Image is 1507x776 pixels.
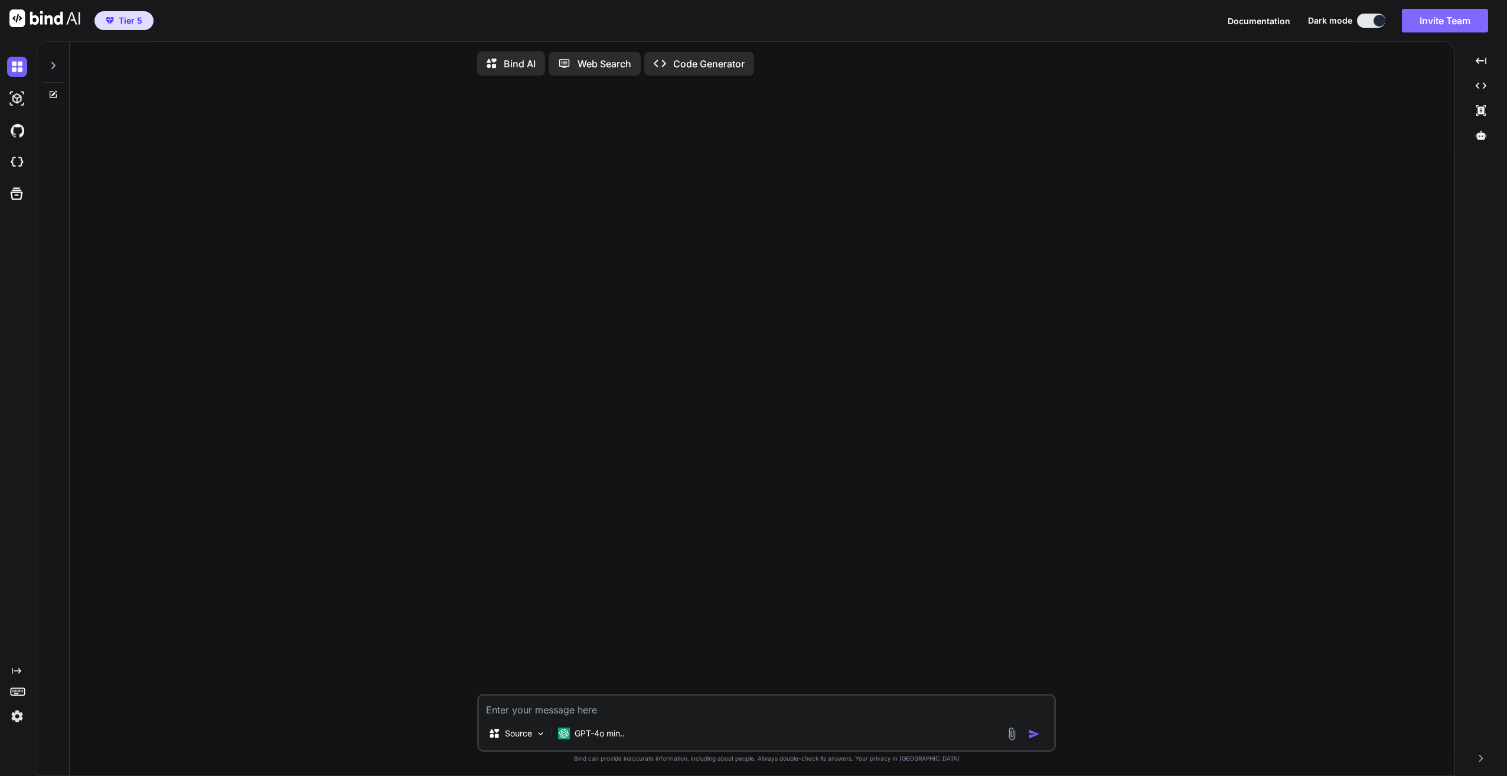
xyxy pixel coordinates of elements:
[1005,727,1019,741] img: attachment
[106,17,114,24] img: premium
[7,89,27,109] img: darkAi-studio
[575,728,625,739] p: GPT-4o min..
[7,57,27,77] img: darkChat
[1402,9,1488,32] button: Invite Team
[673,57,745,71] p: Code Generator
[7,152,27,172] img: cloudideIcon
[119,15,142,27] span: Tier 5
[536,729,546,739] img: Pick Models
[7,120,27,141] img: githubDark
[504,57,536,71] p: Bind AI
[578,57,631,71] p: Web Search
[7,706,27,726] img: settings
[477,754,1056,763] p: Bind can provide inaccurate information, including about people. Always double-check its answers....
[1028,728,1040,740] img: icon
[1228,15,1290,27] button: Documentation
[1308,15,1352,27] span: Dark mode
[558,728,570,739] img: GPT-4o mini
[9,9,80,27] img: Bind AI
[505,728,532,739] p: Source
[94,11,154,30] button: premiumTier 5
[1228,16,1290,26] span: Documentation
